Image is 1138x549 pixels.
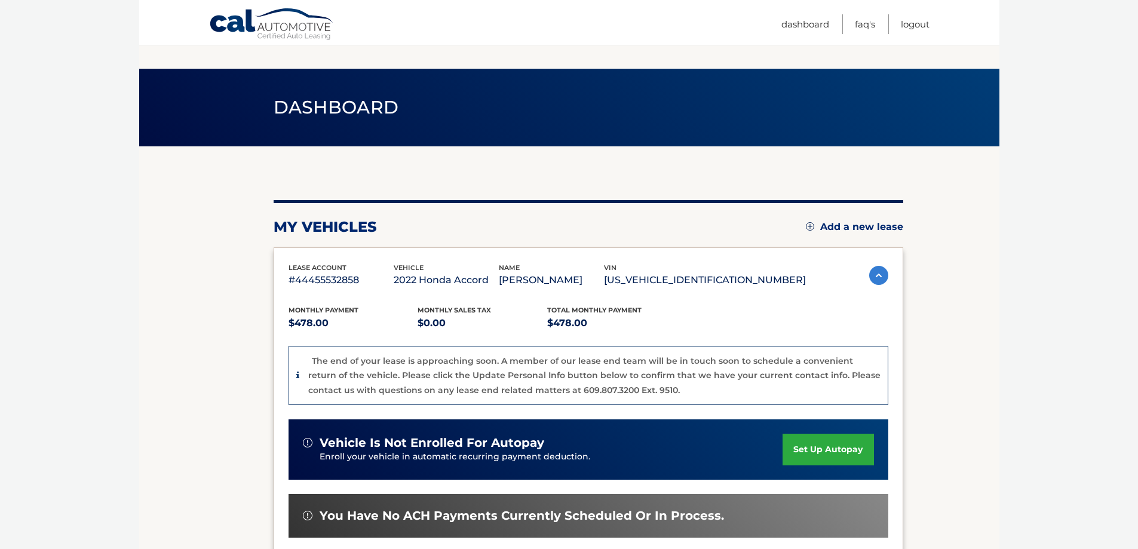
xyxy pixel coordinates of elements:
a: Logout [901,14,930,34]
span: Dashboard [274,96,399,118]
p: #44455532858 [289,272,394,289]
p: [PERSON_NAME] [499,272,604,289]
span: vehicle [394,263,424,272]
p: 2022 Honda Accord [394,272,499,289]
img: alert-white.svg [303,511,312,520]
img: accordion-active.svg [869,266,888,285]
p: Enroll your vehicle in automatic recurring payment deduction. [320,450,783,464]
span: name [499,263,520,272]
span: You have no ACH payments currently scheduled or in process. [320,508,724,523]
a: set up autopay [783,434,873,465]
p: The end of your lease is approaching soon. A member of our lease end team will be in touch soon t... [308,355,881,395]
h2: my vehicles [274,218,377,236]
p: [US_VEHICLE_IDENTIFICATION_NUMBER] [604,272,806,289]
span: vin [604,263,616,272]
p: $0.00 [418,315,547,332]
a: Cal Automotive [209,8,335,42]
img: alert-white.svg [303,438,312,447]
a: Add a new lease [806,221,903,233]
span: vehicle is not enrolled for autopay [320,435,544,450]
img: add.svg [806,222,814,231]
a: Dashboard [781,14,829,34]
p: $478.00 [547,315,677,332]
span: Total Monthly Payment [547,306,642,314]
span: Monthly Payment [289,306,358,314]
span: lease account [289,263,346,272]
p: $478.00 [289,315,418,332]
span: Monthly sales Tax [418,306,491,314]
a: FAQ's [855,14,875,34]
